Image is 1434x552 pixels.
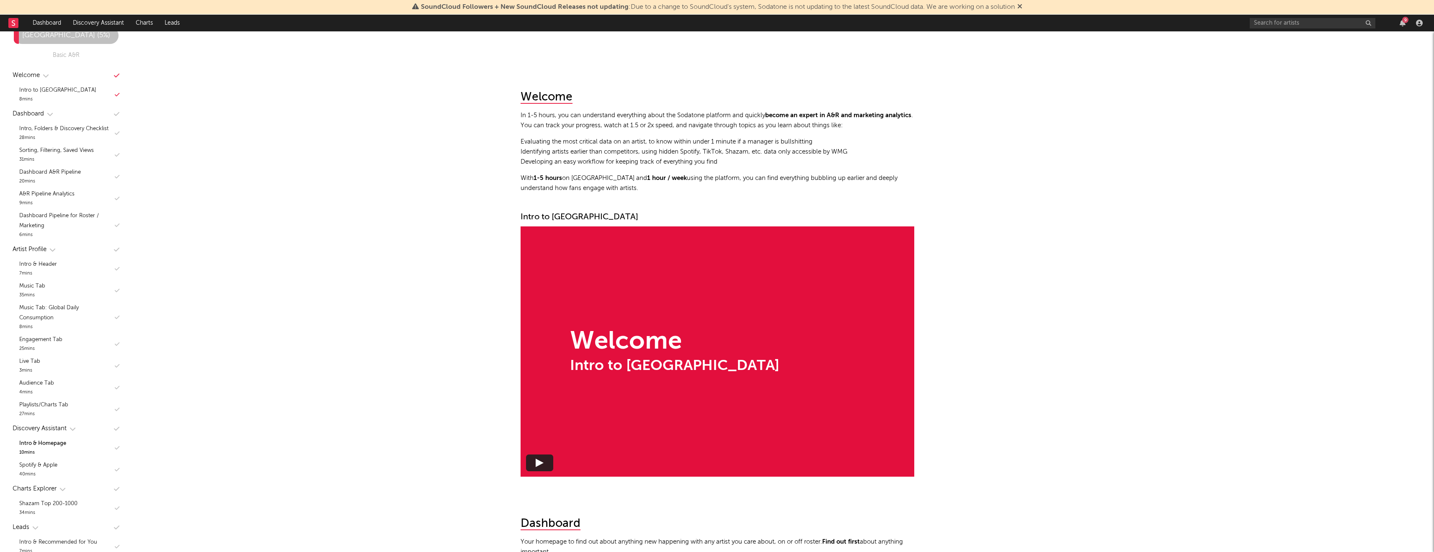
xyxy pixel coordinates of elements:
div: Audience Tab [19,378,54,388]
div: Intro & Homepage [19,439,66,449]
div: Intro, Folders & Discovery Checklist [19,124,108,134]
div: Artist Profile [13,244,46,254]
div: 25 mins [19,345,62,353]
div: Intro to [GEOGRAPHIC_DATA] [570,359,779,373]
strong: Find out first [822,539,860,545]
div: 10 mins [19,449,66,457]
div: Welcome [521,91,573,104]
div: 27 mins [19,410,68,418]
strong: 1 hour / week [647,175,687,181]
div: Intro & Recommended for You [19,537,97,547]
li: Identifying artists earlier than competitors, using hidden Spotify, TikTok, Shazam, etc. data onl... [521,147,914,157]
button: 9 [1400,20,1406,26]
strong: become an expert in A&R and marketing analytics [765,112,911,118]
div: Dashboard [521,518,580,530]
a: Dashboard [27,15,67,31]
div: Music Tab: Global Daily Consumption [19,303,113,323]
div: Intro & Header [19,259,57,270]
div: 9 mins [19,199,75,208]
div: Discovery Assistant [13,424,67,434]
span: Dismiss [1017,4,1022,10]
div: Dashboard A&R Pipeline [19,167,81,177]
div: 3 mins [19,367,40,375]
a: Leads [159,15,186,31]
div: 40 mins [19,470,57,479]
div: Sorting, Filtering, Saved Views [19,146,94,156]
div: 35 mins [19,291,45,300]
div: 7 mins [19,270,57,278]
div: 34 mins [19,509,77,517]
div: [GEOGRAPHIC_DATA] ( 5 %) [14,31,119,41]
div: Music Tab [19,281,45,291]
div: Intro to [GEOGRAPHIC_DATA] [19,85,96,95]
div: Playlists/Charts Tab [19,400,68,410]
a: Discovery Assistant [67,15,130,31]
div: Shazam Top 200-1000 [19,499,77,509]
div: Welcome [13,70,40,80]
div: 20 mins [19,177,81,186]
span: SoundCloud Followers + New SoundCloud Releases not updating [421,4,629,10]
div: Dashboard Pipeline for Roster / Marketing [19,211,113,231]
div: Spotify & Apple [19,460,57,470]
p: In 1-5 hours, you can understand everything about the Sodatone platform and quickly . You can tra... [521,110,914,131]
div: 31 mins [19,156,94,164]
div: 8 mins [19,323,113,331]
div: 28 mins [19,134,108,142]
div: 9 [1402,17,1408,23]
div: A&R Pipeline Analytics [19,189,75,199]
span: : Due to a change to SoundCloud's system, Sodatone is not updating to the latest SoundCloud data.... [421,4,1015,10]
div: Charts Explorer [13,484,57,494]
div: Leads [13,522,29,532]
div: 6 mins [19,231,113,239]
li: Evaluating the most critical data on an artist, to know within under 1 minute if a manager is bul... [521,137,914,147]
div: Dashboard [13,109,44,119]
p: With on [GEOGRAPHIC_DATA] and using the platform, you can find everything bubbling up earlier and... [521,173,914,193]
div: Welcome [570,329,779,354]
li: Developing an easy workflow for keeping track of everything you find [521,157,914,167]
div: Basic A&R [53,50,80,60]
div: Intro to [GEOGRAPHIC_DATA] [521,212,914,222]
div: 4 mins [19,388,54,397]
input: Search for artists [1250,18,1375,28]
div: Engagement Tab [19,335,62,345]
div: 8 mins [19,95,96,104]
div: Live Tab [19,357,40,367]
strong: 1-5 hours [534,175,562,181]
a: Charts [130,15,159,31]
